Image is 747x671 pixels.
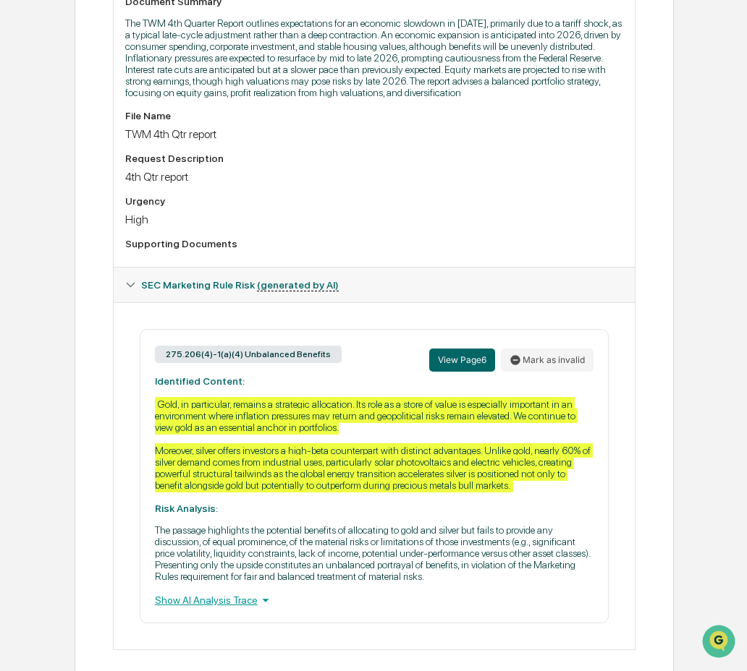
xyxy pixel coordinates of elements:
div: SEC Marketing Rule Risk (generated by AI) [114,268,635,302]
div: Show AI Analysis Trace [155,592,594,608]
span: Preclearance [29,182,93,197]
div: Request Description [125,153,623,164]
div: 4th Qtr report [125,170,623,184]
button: View Page6 [429,349,495,372]
a: 🖐️Preclearance [9,176,99,202]
strong: Identified Content: [155,375,245,387]
div: File Name [125,110,623,121]
p: The TWM 4th Quarter Report outlines expectations for an economic slowdown in [DATE], primarily du... [125,17,623,98]
div: We're available if you need us! [49,125,183,137]
div: Gold, in particular, remains a strategic allocation. Its role as a store of value is especially i... [155,397,593,492]
div: Start new chat [49,111,237,125]
p: How can we help? [14,30,263,54]
strong: Risk Analysis: [155,503,218,514]
div: 🔎 [14,211,26,223]
iframe: Open customer support [701,623,740,662]
p: The passage highlights the potential benefits of allocating to gold and silver but fails to provi... [155,524,594,582]
img: 1746055101610-c473b297-6a78-478c-a979-82029cc54cd1 [14,111,41,137]
u: (generated by AI) [257,279,339,291]
div: TWM 4th Qtr report [125,127,623,141]
button: Mark as invalid [501,349,594,372]
div: 275.206(4)-1(a)(4) Unbalanced Benefits [155,346,342,363]
span: Attestations [119,182,180,197]
div: High [125,213,623,226]
span: Data Lookup [29,210,91,224]
a: Powered byPylon [102,244,175,256]
div: Urgency [125,195,623,207]
div: Supporting Documents [125,238,623,249]
span: SEC Marketing Rule Risk [141,279,339,291]
div: 🗄️ [105,184,117,195]
div: Document Summary (generated by AI) [114,302,635,649]
button: Start new chat [246,115,263,132]
a: 🔎Data Lookup [9,204,97,230]
div: 🖐️ [14,184,26,195]
span: Pylon [144,245,175,256]
a: 🗄️Attestations [99,176,185,202]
